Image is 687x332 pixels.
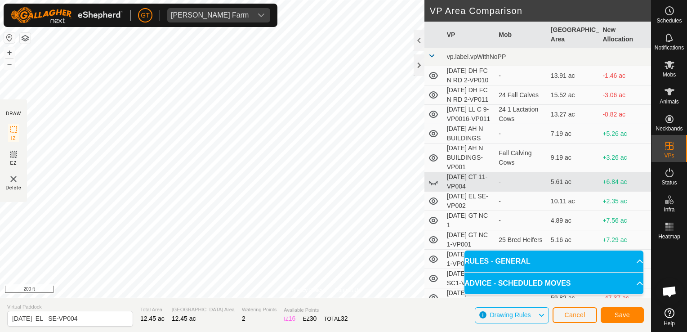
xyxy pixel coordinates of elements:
p-accordion-header: ADVICE - SCHEDULED MOVES [464,273,643,294]
td: +7.56 ac [599,211,651,230]
td: +2.35 ac [599,192,651,211]
td: 9.19 ac [547,144,599,172]
td: +7.29 ac [599,230,651,250]
span: Notifications [655,45,684,50]
span: vp.label.vpWithNoPP [447,53,506,60]
div: - [499,71,544,81]
span: Heatmap [658,234,680,239]
div: 25 Bred Heifers [499,235,544,245]
span: Help [664,321,675,326]
td: +6.84 ac [599,172,651,192]
td: [DATE] GT NC 1 [443,211,495,230]
span: Neckbands [656,126,683,131]
td: [DATE] CT 11-VP004 [443,172,495,192]
td: [DATE] GT NC 1-VP002 [443,250,495,269]
div: 24 1 Lactation Cows [499,105,544,124]
td: 5.16 ac [547,230,599,250]
span: [GEOGRAPHIC_DATA] Area [172,306,235,314]
span: IZ [11,135,16,142]
div: dropdown trigger [252,8,270,22]
div: Fall Calving Cows [499,148,544,167]
td: 5.44 ac [547,250,599,269]
span: Infra [664,207,674,212]
td: +3.26 ac [599,144,651,172]
span: Drawing Rules [490,311,531,319]
td: 13.27 ac [547,105,599,124]
div: - [499,129,544,139]
div: DRAW [6,110,21,117]
span: Virtual Paddock [7,303,133,311]
span: EZ [10,160,17,166]
span: 12.45 ac [140,315,165,322]
span: ADVICE - SCHEDULED MOVES [464,278,571,289]
button: Map Layers [20,33,31,44]
button: Save [601,307,644,323]
td: [DATE] EL SE-VP002 [443,192,495,211]
td: [DATE] DH FC N RD 2-VP011 [443,85,495,105]
td: 13.91 ac [547,66,599,85]
h2: VP Area Comparison [430,5,651,16]
a: Help [651,305,687,330]
span: Total Area [140,306,165,314]
td: [DATE] GT NC 1-VP001 [443,230,495,250]
span: Available Points [284,306,348,314]
td: -3.06 ac [599,85,651,105]
div: - [499,197,544,206]
div: - [499,216,544,225]
span: 30 [310,315,317,322]
td: [DATE] AH N BUILDINGS-VP001 [443,144,495,172]
td: [DATE] AH N BUILDINGS [443,124,495,144]
td: 59.82 ac [547,288,599,308]
span: Save [615,311,630,319]
span: Mobs [663,72,676,77]
span: Watering Points [242,306,277,314]
td: 7.19 ac [547,124,599,144]
img: Gallagher Logo [11,7,123,23]
span: RULES - GENERAL [464,256,531,267]
td: +5.26 ac [599,124,651,144]
span: Schedules [656,18,682,23]
div: - [499,177,544,187]
div: - [499,293,544,303]
button: Reset Map [4,32,15,43]
td: -1.46 ac [599,66,651,85]
span: Animals [660,99,679,104]
button: + [4,47,15,58]
td: 10.11 ac [547,192,599,211]
td: [DATE] GT SC1-VP010 [443,269,495,288]
th: New Allocation [599,22,651,48]
div: 24 Fall Calves [499,90,544,100]
span: 32 [341,315,348,322]
a: Contact Us [335,286,361,294]
span: Cancel [564,311,585,319]
td: [DATE] DH FC N RD 2-VP010 [443,66,495,85]
td: +7.02 ac [599,250,651,269]
th: Mob [495,22,547,48]
div: EZ [303,314,317,323]
div: TOTAL [324,314,348,323]
td: 15.52 ac [547,85,599,105]
img: VP [8,174,19,184]
span: Delete [6,184,22,191]
td: [DATE] LL C 9-VP0016-VP011 [443,105,495,124]
span: 2 [242,315,245,322]
p-accordion-header: RULES - GENERAL [464,251,643,272]
td: 4.89 ac [547,211,599,230]
td: -0.82 ac [599,105,651,124]
div: [PERSON_NAME] Farm [171,12,249,19]
div: Open chat [656,278,683,305]
span: Status [661,180,677,185]
th: [GEOGRAPHIC_DATA] Area [547,22,599,48]
a: Privacy Policy [290,286,324,294]
span: GT [141,11,149,20]
div: IZ [284,314,295,323]
td: [DATE] LL N 1-VP036 [443,288,495,308]
button: – [4,59,15,70]
button: Cancel [553,307,597,323]
td: 5.61 ac [547,172,599,192]
span: 12.45 ac [172,315,196,322]
th: VP [443,22,495,48]
span: Thoren Farm [167,8,252,22]
td: -47.37 ac [599,288,651,308]
span: 16 [289,315,296,322]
